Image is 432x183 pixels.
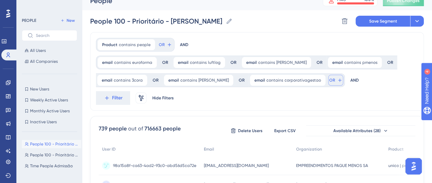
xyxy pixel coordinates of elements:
span: contains [114,60,131,65]
div: PEOPLE [22,18,36,23]
span: luftlog [208,60,221,65]
span: 98a15a8f-ca63-4ad2-93c0-abd56d5ca72e [113,163,196,168]
span: Time People Admissão [30,163,73,169]
span: [EMAIL_ADDRESS][DOMAIN_NAME] [204,163,269,168]
div: OR [162,60,168,65]
button: Available Attributes (28) [306,125,415,136]
span: Organization [296,146,322,152]
button: Hide Filters [152,93,174,103]
button: Export CSV [268,125,302,136]
span: All Users [30,48,46,53]
span: EMPREENDIMENTOS PAGUE MENOS SA [296,163,368,168]
span: All Companies [30,59,58,64]
span: Delete Users [238,128,263,133]
span: Save Segment [369,18,397,24]
div: 739 people [99,125,127,133]
span: Filter [112,94,123,102]
button: Time People Admissão [22,162,81,170]
span: Need Help? [16,2,43,10]
span: contains [258,60,275,65]
span: OR [159,42,165,47]
button: Delete Users [229,125,264,136]
span: Available Attributes (28) [333,128,381,133]
span: email [102,60,113,65]
span: email [168,78,179,83]
iframe: UserGuiding AI Assistant Launcher [403,156,424,177]
span: Weekly Active Users [30,97,68,103]
div: OR [239,78,245,83]
button: All Users [22,46,77,55]
input: Segment Name [90,16,223,26]
span: email [102,78,112,83]
div: 4 [47,3,50,9]
div: OR [317,60,322,65]
div: 716663 people [144,125,181,133]
div: AND [180,38,189,52]
span: email [254,78,265,83]
span: eurofarma [132,60,152,65]
span: contains [266,78,283,83]
div: OR [153,78,158,83]
span: Product [102,42,117,47]
span: 3cora [132,78,143,83]
input: Search [36,33,71,38]
span: contains [344,60,361,65]
span: contains [190,60,207,65]
span: Hide Filters [152,95,174,101]
button: Save Segment [356,16,410,27]
span: people [137,42,151,47]
button: Monthly Active Users [22,107,77,115]
button: All Companies [22,57,77,66]
span: User ID [102,146,116,152]
span: corporativagestao [284,78,321,83]
span: OR [329,78,335,83]
span: contains [119,42,136,47]
span: New Users [30,86,49,92]
button: OR [158,39,173,50]
button: People 100 - Prioritário - [PERSON_NAME] [22,140,81,148]
div: OR [387,60,393,65]
button: Filter [96,91,130,105]
span: unico | people [388,163,416,168]
span: [PERSON_NAME] [198,78,229,83]
div: AND [350,73,359,87]
span: Product [388,146,404,152]
span: Export CSV [274,128,296,133]
div: OR [231,60,236,65]
span: People 100 - Prioritário - [PERSON_NAME] [30,152,79,158]
div: out of [128,125,143,133]
span: Monthly Active Users [30,108,70,114]
button: People 100 - Prioritário - [PERSON_NAME] [22,151,81,159]
button: New [58,16,77,25]
button: Inactive Users [22,118,77,126]
span: email [246,60,257,65]
span: contains [114,78,130,83]
button: OR [328,75,343,86]
span: email [332,60,343,65]
span: [PERSON_NAME] [276,60,307,65]
span: pmenos [362,60,377,65]
button: Weekly Active Users [22,96,77,104]
span: New [67,18,75,23]
span: Email [204,146,214,152]
button: New Users [22,85,77,93]
span: email [178,60,189,65]
span: Inactive Users [30,119,57,125]
span: People 100 - Prioritário - [PERSON_NAME] [30,141,79,147]
span: contains [180,78,197,83]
